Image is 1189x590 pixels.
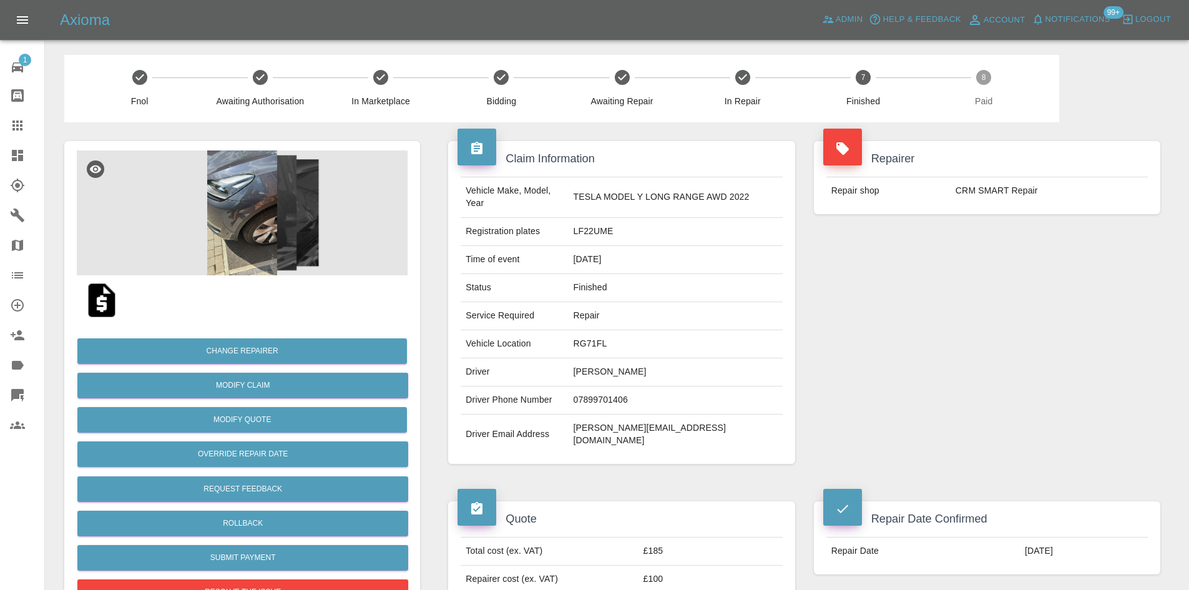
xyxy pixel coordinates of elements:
a: Admin [819,10,866,29]
td: Finished [569,274,783,302]
td: RG71FL [569,330,783,358]
td: LF22UME [569,218,783,246]
td: Repair Date [826,538,1020,565]
button: Submit Payment [77,545,408,571]
td: TESLA MODEL Y LONG RANGE AWD 2022 [569,177,783,218]
span: Finished [808,95,918,107]
button: Notifications [1029,10,1113,29]
td: Repair shop [826,177,951,205]
img: 58f7524f-46d9-4235-a132-e23be79c95cf [77,150,408,275]
span: 1 [19,54,31,66]
a: Account [964,10,1029,30]
text: 8 [982,73,986,82]
h5: Axioma [60,10,110,30]
span: Bidding [446,95,557,107]
td: Registration plates [461,218,568,246]
span: 99+ [1103,6,1123,19]
span: Logout [1135,12,1171,27]
h4: Quote [457,511,785,528]
span: Fnol [84,95,195,107]
td: [PERSON_NAME] [569,358,783,386]
td: [DATE] [1020,538,1148,565]
h4: Claim Information [457,150,785,167]
button: Help & Feedback [866,10,964,29]
span: Account [984,13,1025,27]
span: Help & Feedback [883,12,961,27]
span: In Marketplace [325,95,436,107]
td: CRM SMART Repair [951,177,1148,205]
button: Modify Quote [77,407,407,433]
text: 7 [861,73,866,82]
button: Open drawer [7,5,37,35]
td: Status [461,274,568,302]
img: qt_1Rtp1kA4aDea5wMj031w1Hz1 [82,280,122,320]
h4: Repair Date Confirmed [823,511,1151,528]
button: Logout [1118,10,1174,29]
td: Repair [569,302,783,330]
td: Vehicle Location [461,330,568,358]
span: Notifications [1045,12,1110,27]
a: Modify Claim [77,373,408,398]
td: Vehicle Make, Model, Year [461,177,568,218]
button: Request Feedback [77,476,408,502]
td: [PERSON_NAME][EMAIL_ADDRESS][DOMAIN_NAME] [569,415,783,455]
td: 07899701406 [569,386,783,415]
td: Total cost (ex. VAT) [461,538,638,566]
button: Override Repair Date [77,441,408,467]
span: Paid [929,95,1039,107]
td: Driver Email Address [461,415,568,455]
span: Awaiting Repair [567,95,677,107]
td: [DATE] [569,246,783,274]
span: Admin [836,12,863,27]
td: Service Required [461,302,568,330]
button: Change Repairer [77,338,407,364]
h4: Repairer [823,150,1151,167]
td: £185 [639,538,783,566]
span: Awaiting Authorisation [205,95,315,107]
span: In Repair [687,95,798,107]
td: Time of event [461,246,568,274]
td: Driver [461,358,568,386]
button: Rollback [77,511,408,536]
td: Driver Phone Number [461,386,568,415]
